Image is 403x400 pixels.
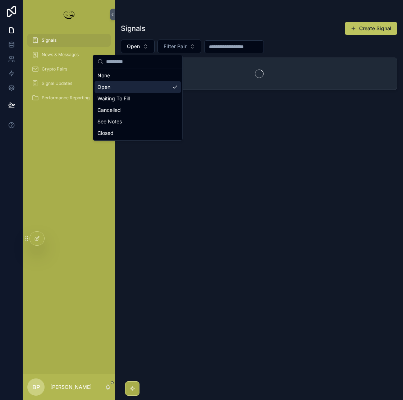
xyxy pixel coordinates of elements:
div: None [95,70,181,81]
a: Crypto Pairs [27,63,111,76]
div: Suggestions [93,68,182,140]
img: App logo [62,9,76,20]
button: Create Signal [345,22,397,35]
span: Crypto Pairs [42,66,67,72]
p: [PERSON_NAME] [50,383,92,391]
a: Signal Updates [27,77,111,90]
div: Closed [95,127,181,139]
h1: Signals [121,23,146,33]
span: Signals [42,37,56,43]
button: Select Button [121,40,155,53]
span: BP [32,383,40,391]
span: News & Messages [42,52,79,58]
div: scrollable content [23,29,115,114]
a: Signals [27,34,111,47]
span: Filter Pair [164,43,187,50]
div: Waiting To Fill [95,93,181,104]
div: Cancelled [95,104,181,116]
span: Signal Updates [42,81,72,86]
button: Select Button [157,40,201,53]
span: Performance Reporting [42,95,90,101]
span: Open [127,43,140,50]
div: Open [95,81,181,93]
div: See Notes [95,116,181,127]
a: Performance Reporting [27,91,111,104]
a: News & Messages [27,48,111,61]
